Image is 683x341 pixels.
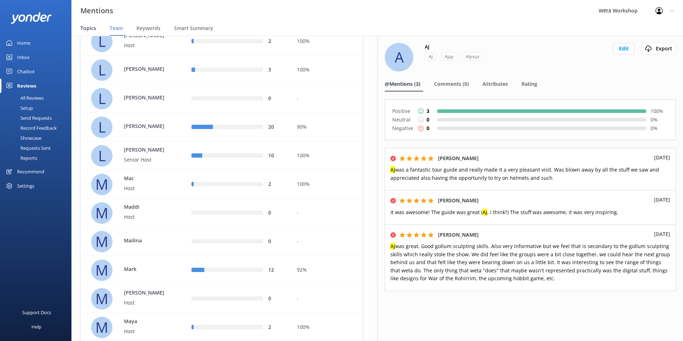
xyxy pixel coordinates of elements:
div: Record Feedback [4,123,57,133]
p: Host [124,41,170,49]
div: 100% [297,181,358,188]
div: 20 [268,123,286,131]
h5: [PERSON_NAME] [438,154,479,162]
p: Negative [392,124,414,133]
div: Showcase [4,133,41,143]
div: 2 [268,38,286,45]
p: Host [124,184,170,192]
p: Maya [124,318,170,326]
div: A [385,43,413,71]
div: 100% [297,38,358,45]
p: [PERSON_NAME] [124,146,170,154]
a: Record Feedback [4,123,71,133]
a: Requests Sent [4,143,71,153]
a: Showcase [4,133,71,143]
div: L [91,59,113,81]
div: L [91,31,113,52]
p: Positive [392,107,414,115]
div: row [80,113,363,142]
span: Team [110,25,123,32]
h5: [PERSON_NAME] [438,231,479,239]
div: Recommend [17,164,44,179]
a: Setup [4,103,71,113]
h4: AJ [425,43,429,51]
div: row [80,199,363,227]
div: - [297,95,358,103]
div: Settings [17,179,34,193]
p: 3 [427,107,429,115]
div: - [297,238,358,246]
mark: AJ [483,209,487,216]
div: 12 [268,266,286,274]
h3: Mentions [80,5,113,16]
div: 0 [268,295,286,303]
div: - [297,209,358,217]
div: 10 [268,152,286,160]
div: Setup [4,103,33,113]
p: Mark [124,265,170,273]
p: Host [124,327,170,335]
p: [DATE] [654,196,670,204]
p: 100 % [650,107,668,115]
div: Inbox [17,50,30,64]
div: Reports [4,153,37,163]
div: Support Docs [22,305,51,320]
div: 2 [268,181,286,188]
div: L [91,88,113,109]
div: row [80,256,363,285]
div: row [80,227,363,256]
p: [PERSON_NAME] [124,122,170,130]
h5: [PERSON_NAME] [438,197,479,204]
p: Mailina [124,237,170,244]
mark: AJ [390,243,395,249]
div: 100% [297,66,358,74]
div: row [80,285,363,313]
div: row [80,170,363,199]
p: Host [124,213,170,221]
div: 0 [268,95,286,103]
a: All Reviews [4,93,71,103]
div: Ajay [441,53,458,61]
div: M [91,231,113,252]
p: [PERSON_NAME] [124,289,170,297]
div: Reviews [17,79,36,93]
div: row [80,27,363,56]
a: Send Requests [4,113,71,123]
div: Send Requests [4,113,52,123]
button: Edit [613,43,634,54]
span: Rating [522,80,537,88]
span: Comments (0) [434,80,469,88]
div: L [91,145,113,167]
span: @Mentions (3) [385,80,420,88]
div: Chatbot [17,64,35,79]
div: Export [643,45,674,53]
span: Topics [80,25,96,32]
div: L [91,117,113,138]
p: 0 [427,124,429,132]
p: [PERSON_NAME] [124,94,170,102]
p: 0 % [650,116,668,124]
p: 0 [427,116,429,124]
div: AJ [425,53,437,61]
div: Alyssa [462,53,483,61]
div: 3 [268,66,286,74]
img: yonder-white-logo.png [11,12,52,24]
div: row [80,56,363,84]
span: Attributes [483,80,508,88]
span: Keywords [136,25,160,32]
div: 100% [297,323,358,331]
span: It was awesome! The guide was great ( , i think?) The stuff was awesome, it was very inspiring. [390,209,618,216]
p: [PERSON_NAME] [124,65,170,73]
p: [DATE] [654,230,670,238]
div: M [91,288,113,310]
div: All Reviews [4,93,44,103]
div: 92% [297,266,358,274]
div: Help [31,320,41,334]
p: Neutral [392,115,414,124]
p: Host [124,299,170,307]
span: was great. Good gollum sculpting skills. Also very informative but we feel that is secondary to t... [390,243,670,282]
div: row [80,142,363,170]
div: M [91,174,113,195]
div: 2 [268,323,286,331]
div: M [91,260,113,281]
